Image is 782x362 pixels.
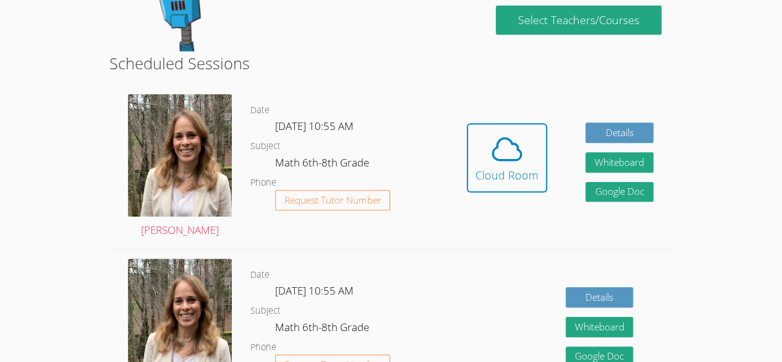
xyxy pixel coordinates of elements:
dt: Subject [250,139,281,154]
dd: Math 6th-8th Grade [275,319,372,340]
h2: Scheduled Sessions [109,51,673,75]
span: Request Tutor Number [284,196,381,205]
a: Details [566,287,634,308]
span: [DATE] 10:55 AM [275,283,354,298]
button: Request Tutor Number [275,190,391,210]
a: Google Doc [585,182,653,202]
a: Details [585,123,653,143]
dt: Date [250,103,270,118]
dt: Subject [250,303,281,319]
div: Cloud Room [475,166,538,184]
dt: Phone [250,175,276,191]
button: Whiteboard [566,317,634,337]
span: [DATE] 10:55 AM [275,119,354,133]
dd: Math 6th-8th Grade [275,154,372,175]
img: avatar.png [128,94,232,216]
a: Select Teachers/Courses [496,6,661,35]
dt: Date [250,267,270,283]
a: [PERSON_NAME] [128,94,232,239]
dt: Phone [250,340,276,355]
button: Cloud Room [467,123,547,192]
button: Whiteboard [585,152,653,173]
